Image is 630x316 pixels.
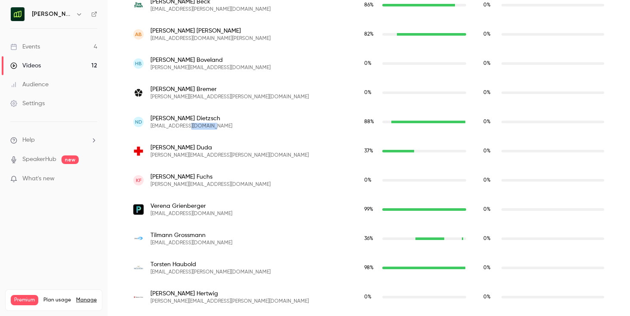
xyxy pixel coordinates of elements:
span: 0 % [483,265,491,270]
span: [PERSON_NAME][EMAIL_ADDRESS][PERSON_NAME][DOMAIN_NAME] [151,298,309,305]
div: Videos [10,61,41,70]
div: nielsdietzsch@mycolever.bio [125,107,613,137]
h6: [PERSON_NAME] [GEOGRAPHIC_DATA] [32,10,72,18]
span: Live watch time [364,235,378,243]
span: Live watch time [364,206,378,213]
span: Replay watch time [483,235,497,243]
span: 0 % [364,178,372,183]
span: Replay watch time [483,118,497,126]
span: [EMAIL_ADDRESS][DOMAIN_NAME] [151,240,232,246]
span: 98 % [364,265,374,270]
span: [PERSON_NAME][EMAIL_ADDRESS][PERSON_NAME][DOMAIN_NAME] [151,152,309,159]
div: v.grienberger@pal-next.com [125,195,613,224]
span: [EMAIL_ADDRESS][DOMAIN_NAME][PERSON_NAME] [151,35,270,42]
span: 0 % [483,3,491,8]
span: 0 % [364,61,372,66]
span: AB [135,30,142,38]
div: Audience [10,80,49,89]
span: [PERSON_NAME] Hertwig [151,289,309,298]
span: Replay watch time [483,206,497,213]
span: 82 % [364,32,374,37]
span: 88 % [364,119,374,125]
span: HB [135,60,142,67]
span: Tilmann Grossmann [151,231,232,240]
div: torsten.haubold@melchers.de [125,253,613,283]
span: Verena Grienberger [151,202,232,210]
span: 86 % [364,3,374,8]
span: 0 % [364,295,372,300]
span: Premium [11,295,38,305]
div: tgn@oneserv.de [125,224,613,253]
span: Live watch time [364,89,378,97]
span: 0 % [483,119,491,125]
span: Live watch time [364,60,378,67]
span: [PERSON_NAME] [PERSON_NAME] [151,27,270,35]
span: [PERSON_NAME][EMAIL_ADDRESS][DOMAIN_NAME] [151,181,270,188]
span: [EMAIL_ADDRESS][DOMAIN_NAME] [151,210,232,217]
div: katharina.bremer@sewts.de [125,78,613,107]
span: 0 % [483,178,491,183]
span: 37 % [364,149,373,154]
img: Moss Deutschland [11,7,25,21]
div: it@a-berling.de [125,20,613,49]
span: [PERSON_NAME][EMAIL_ADDRESS][PERSON_NAME][DOMAIN_NAME] [151,94,309,100]
span: 0 % [483,149,491,154]
span: Live watch time [364,293,378,301]
img: pal-next.com [133,204,144,215]
span: Help [22,136,35,145]
div: harald.boveland@tme-mail.de [125,49,613,78]
span: [PERSON_NAME] Dietzsch [151,114,232,123]
img: wagemann.net [133,292,144,302]
span: 0 % [483,295,491,300]
span: [EMAIL_ADDRESS][DOMAIN_NAME] [151,123,232,130]
div: j.hertwig@wagemann.net [125,283,613,312]
span: 36 % [364,236,373,241]
span: Replay watch time [483,30,497,38]
div: Settings [10,99,45,108]
span: [EMAIL_ADDRESS][PERSON_NAME][DOMAIN_NAME] [151,269,270,276]
span: Plan usage [43,297,71,304]
img: drk-hessen.de [133,146,144,156]
a: Manage [76,297,97,304]
span: Live watch time [364,264,378,272]
span: ND [135,118,142,126]
span: 0 % [483,32,491,37]
li: help-dropdown-opener [10,136,97,145]
span: 0 % [483,207,491,212]
span: Replay watch time [483,147,497,155]
span: Live watch time [364,30,378,38]
img: melchers.de [133,263,144,273]
img: sewts.de [133,88,144,98]
span: [EMAIL_ADDRESS][PERSON_NAME][DOMAIN_NAME] [151,6,270,13]
span: Replay watch time [483,89,497,97]
span: Live watch time [364,176,378,184]
div: astrid.duda@drk-hessen.de [125,137,613,166]
span: Replay watch time [483,264,497,272]
span: [PERSON_NAME] Fuchs [151,173,270,181]
span: Replay watch time [483,176,497,184]
span: 0 % [483,90,491,95]
span: 0 % [364,90,372,95]
a: SpeakerHub [22,155,56,164]
div: Events [10,43,40,51]
span: Live watch time [364,118,378,126]
iframe: Noticeable Trigger [87,175,97,183]
span: Live watch time [364,147,378,155]
span: Replay watch time [483,293,497,301]
span: Replay watch time [483,1,497,9]
span: 0 % [483,61,491,66]
span: KF [136,176,141,184]
div: fuchs@hcsm.team [125,166,613,195]
span: 0 % [483,236,491,241]
span: What's new [22,174,55,183]
span: [PERSON_NAME] Boveland [151,56,270,64]
span: Replay watch time [483,60,497,67]
span: Live watch time [364,1,378,9]
span: Torsten Haubold [151,260,270,269]
img: oneserv.de [133,234,144,244]
span: [PERSON_NAME] Duda [151,143,309,152]
span: [PERSON_NAME][EMAIL_ADDRESS][DOMAIN_NAME] [151,64,270,71]
span: [PERSON_NAME] Bremer [151,85,309,94]
span: new [61,155,79,164]
span: 99 % [364,207,373,212]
